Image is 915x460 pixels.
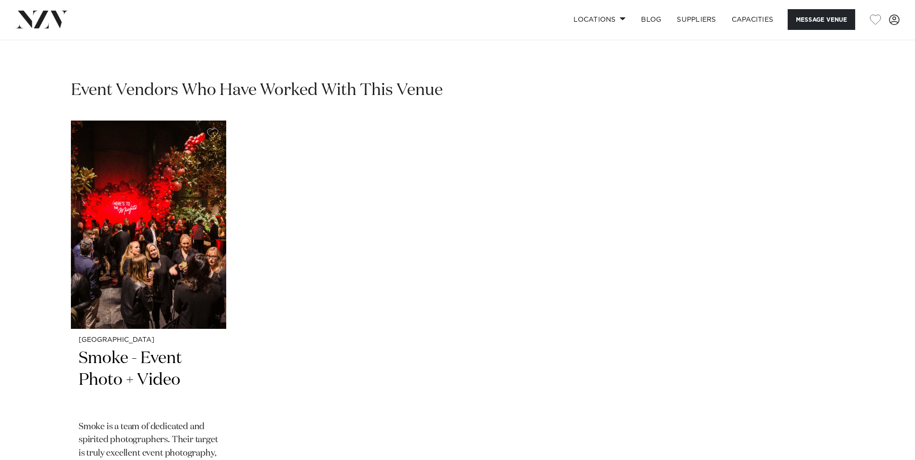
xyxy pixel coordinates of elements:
button: Message Venue [788,9,855,30]
a: SUPPLIERS [669,9,724,30]
img: nzv-logo.png [15,11,68,28]
a: Capacities [724,9,781,30]
a: Locations [566,9,633,30]
a: BLOG [633,9,669,30]
small: [GEOGRAPHIC_DATA] [79,337,219,344]
h2: Event Vendors Who Have Worked With This Venue [71,80,443,101]
h2: Smoke - Event Photo + Video [79,348,219,413]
